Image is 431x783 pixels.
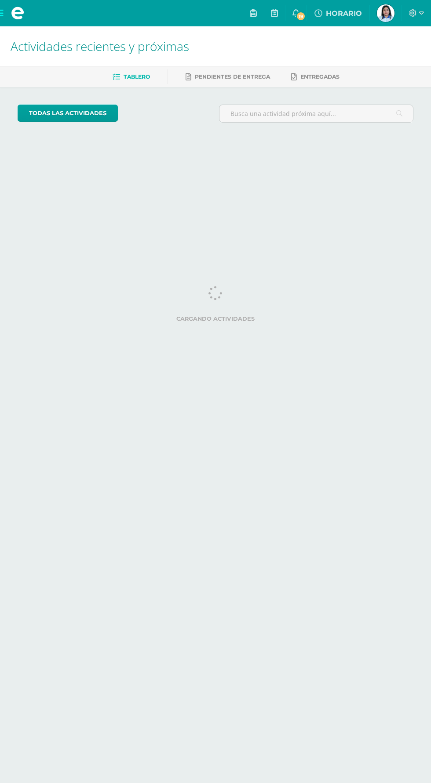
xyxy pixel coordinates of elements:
label: Cargando actividades [18,315,413,322]
span: Pendientes de entrega [195,73,270,80]
a: Entregadas [291,70,340,84]
input: Busca una actividad próxima aquí... [219,105,413,122]
span: Actividades recientes y próximas [11,38,189,54]
span: Entregadas [300,73,340,80]
span: Tablero [124,73,150,80]
span: 19 [296,11,306,21]
a: Pendientes de entrega [186,70,270,84]
a: Tablero [113,70,150,84]
img: e76fdcb17d35b114ac2e8a6351324220.png [377,4,394,22]
span: HORARIO [326,9,362,18]
a: todas las Actividades [18,105,118,122]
